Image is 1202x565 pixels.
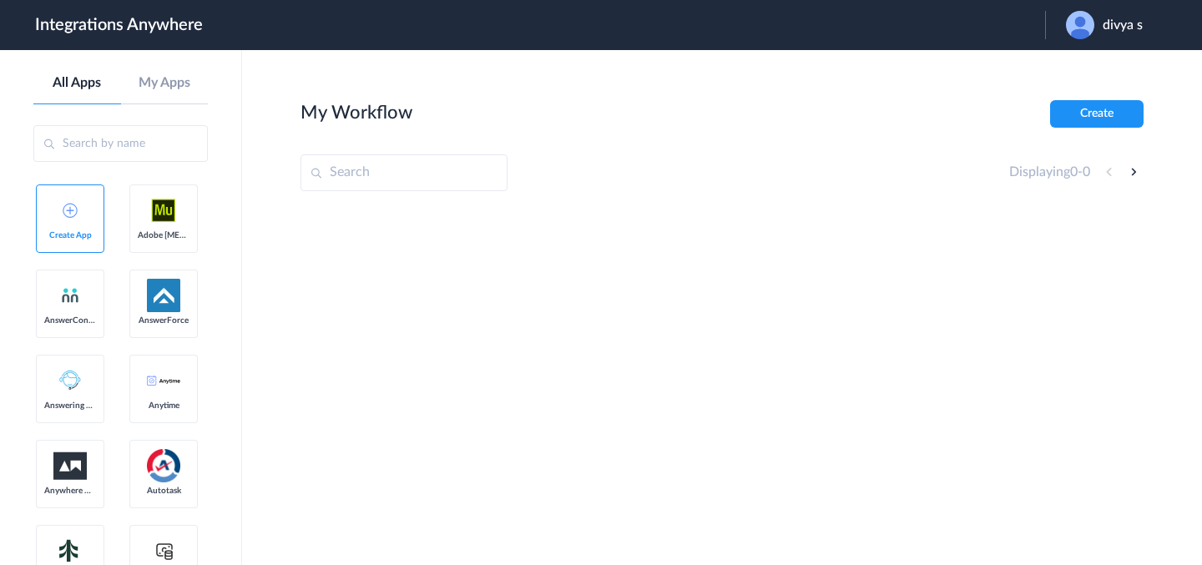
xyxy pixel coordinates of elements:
img: user.png [1066,11,1094,39]
span: AnswerConnect [44,315,96,325]
span: Anywhere Works [44,486,96,496]
img: cash-logo.svg [154,541,174,561]
span: Autotask [138,486,189,496]
img: add-icon.svg [63,203,78,218]
h1: Integrations Anywhere [35,15,203,35]
input: Search [300,154,508,191]
span: 0 [1083,165,1090,179]
span: Answering Service [44,401,96,411]
img: af-app-logo.svg [147,279,180,312]
img: Answering_service.png [53,364,87,397]
a: All Apps [33,75,121,91]
img: aww.png [53,452,87,480]
span: 0 [1070,165,1078,179]
span: Anytime [138,401,189,411]
input: Search by name [33,125,208,162]
h2: My Workflow [300,102,412,124]
img: anytime-calendar-logo.svg [147,376,180,386]
img: autotask.png [147,449,180,482]
span: AnswerForce [138,315,189,325]
button: Create [1050,100,1144,128]
img: adobe-muse-logo.svg [147,194,180,227]
img: answerconnect-logo.svg [60,285,80,305]
span: divya s [1103,18,1143,33]
a: My Apps [121,75,209,91]
h4: Displaying - [1009,164,1090,180]
span: Adobe [MEDICAL_DATA] [138,230,189,240]
span: Create App [44,230,96,240]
